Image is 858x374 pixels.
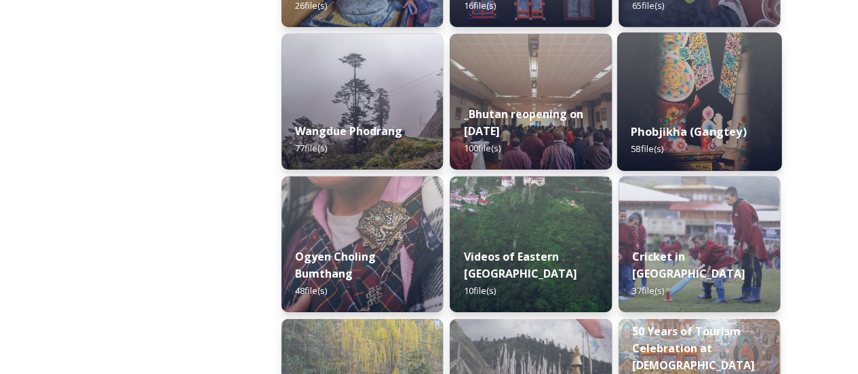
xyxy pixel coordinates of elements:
[463,249,577,281] strong: Videos of Eastern [GEOGRAPHIC_DATA]
[632,249,745,281] strong: Cricket in [GEOGRAPHIC_DATA]
[619,176,780,312] img: Bhutan%2520Cricket%25201.jpeg
[281,34,443,170] img: 2022-10-01%252016.15.46.jpg
[295,124,402,138] strong: Wangdue Phodrang
[295,284,327,297] span: 48 file(s)
[295,249,376,281] strong: Ogyen Choling Bumthang
[450,34,611,170] img: DSC00319.jpg
[463,142,500,154] span: 100 file(s)
[450,176,611,312] img: East%2520Bhutan%2520-%2520Khoma%25204K%2520Color%2520Graded.jpg
[463,284,495,297] span: 10 file(s)
[631,143,663,155] span: 58 file(s)
[617,33,781,171] img: Phobjika%2520by%2520Matt%2520Dutile2.jpg
[295,142,327,154] span: 77 file(s)
[631,124,746,139] strong: Phobjikha (Gangtey)
[632,284,664,297] span: 37 file(s)
[281,176,443,312] img: Ogyen%2520Choling%2520by%2520Matt%2520Dutile5.jpg
[463,107,583,138] strong: _Bhutan reopening on [DATE]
